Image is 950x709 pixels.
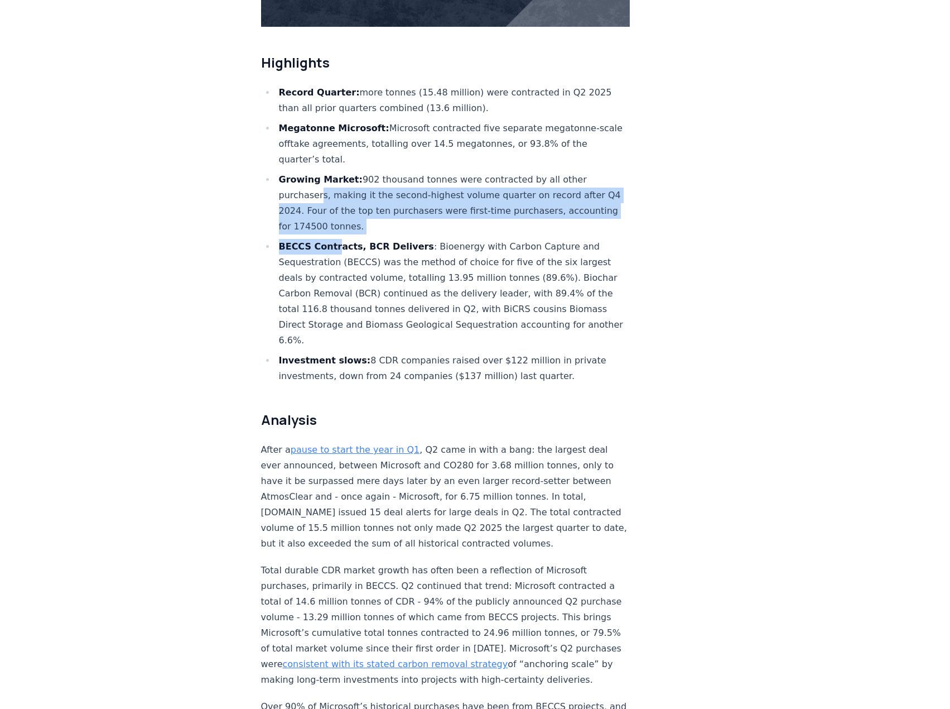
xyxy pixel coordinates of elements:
li: 8 CDR companies raised over $122 million in private investments, down from 24 companies ($137 mil... [276,353,630,384]
p: After a , Q2 came in with a bang: the largest deal ever announced, between Microsoft and CO280 fo... [261,442,630,552]
p: Total durable CDR market growth has often been a reflection of Microsoft purchases, primarily in ... [261,563,630,688]
a: consistent with its stated carbon removal strategy [283,659,508,669]
li: Microsoft contracted five separate megatonne-scale offtake agreements, totalling over 14.5 megato... [276,121,630,167]
strong: BECCS Contracts, BCR Delivers [279,241,434,252]
li: : Bioenergy with Carbon Capture and Sequestration (BECCS) was the method of choice for five of th... [276,239,630,348]
strong: Growing Market: [279,174,363,185]
a: pause to start the year in Q1 [291,444,419,455]
strong: Record Quarter: [279,87,360,98]
h2: Highlights [261,54,630,71]
strong: Investment slows: [279,355,371,366]
h2: Analysis [261,411,630,429]
li: 902 thousand tonnes were contracted by all other purchasers, making it the second-highest volume ... [276,172,630,234]
strong: Megatonne Microsoft: [279,123,389,133]
li: more tonnes (15.48 million) were contracted in Q2 2025 than all prior quarters combined (13.6 mil... [276,85,630,116]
